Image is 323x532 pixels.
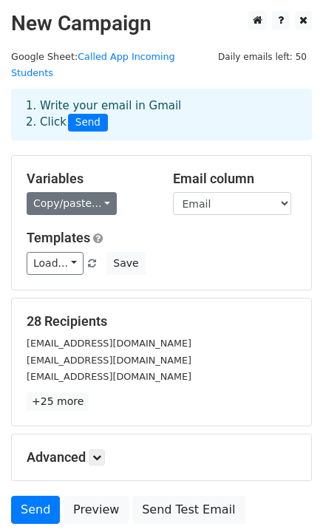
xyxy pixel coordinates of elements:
a: Preview [64,496,129,524]
a: Send [11,496,60,524]
small: [EMAIL_ADDRESS][DOMAIN_NAME] [27,338,191,349]
a: Templates [27,230,90,245]
a: Send Test Email [132,496,245,524]
a: Copy/paste... [27,192,117,215]
h2: New Campaign [11,11,312,36]
h5: 28 Recipients [27,313,296,330]
div: 1. Write your email in Gmail 2. Click [15,98,308,132]
a: Load... [27,252,84,275]
small: [EMAIL_ADDRESS][DOMAIN_NAME] [27,371,191,382]
h5: Advanced [27,449,296,465]
small: Google Sheet: [11,51,175,79]
span: Daily emails left: 50 [213,49,312,65]
h5: Variables [27,171,151,187]
h5: Email column [173,171,297,187]
span: Send [68,114,108,132]
iframe: Chat Widget [249,461,323,532]
small: [EMAIL_ADDRESS][DOMAIN_NAME] [27,355,191,366]
a: +25 more [27,392,89,411]
a: Called App Incoming Students [11,51,175,79]
button: Save [106,252,145,275]
a: Daily emails left: 50 [213,51,312,62]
